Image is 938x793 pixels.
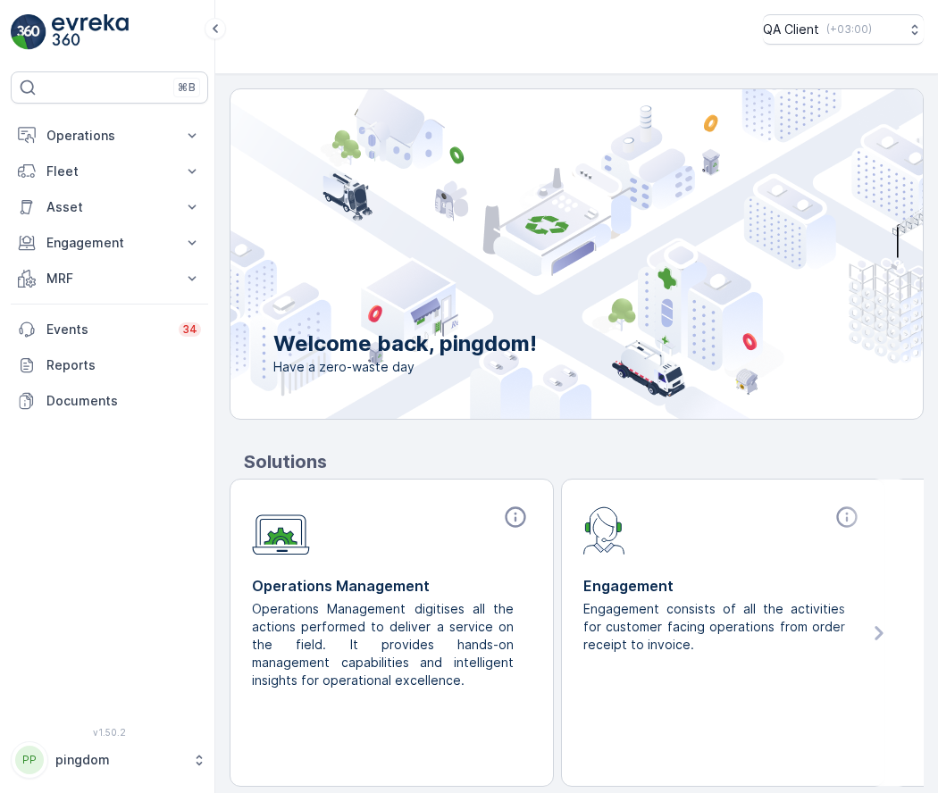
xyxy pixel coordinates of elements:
p: 34 [182,322,197,337]
button: Fleet [11,154,208,189]
button: Asset [11,189,208,225]
p: Operations Management digitises all the actions performed to deliver a service on the field. It p... [252,600,517,689]
button: PPpingdom [11,741,208,779]
p: Engagement [46,234,172,252]
button: MRF [11,261,208,296]
p: Engagement consists of all the activities for customer facing operations from order receipt to in... [583,600,849,654]
img: city illustration [150,89,923,419]
p: Fleet [46,163,172,180]
p: ⌘B [178,80,196,95]
span: Have a zero-waste day [273,358,537,376]
img: logo_light-DOdMpM7g.png [52,14,129,50]
span: v 1.50.2 [11,727,208,738]
img: module-icon [583,505,625,555]
a: Documents [11,383,208,419]
p: Engagement [583,575,863,597]
button: Engagement [11,225,208,261]
p: ( +03:00 ) [826,22,872,37]
p: Welcome back, pingdom! [273,330,537,358]
p: Operations Management [252,575,532,597]
a: Events34 [11,312,208,347]
p: Operations [46,127,172,145]
button: Operations [11,118,208,154]
p: MRF [46,270,172,288]
button: QA Client(+03:00) [763,14,924,45]
p: Documents [46,392,201,410]
a: Reports [11,347,208,383]
p: pingdom [55,751,183,769]
p: Asset [46,198,172,216]
p: QA Client [763,21,819,38]
div: PP [15,746,44,774]
p: Solutions [244,448,924,475]
p: Events [46,321,168,338]
p: Reports [46,356,201,374]
img: logo [11,14,46,50]
img: module-icon [252,505,310,555]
